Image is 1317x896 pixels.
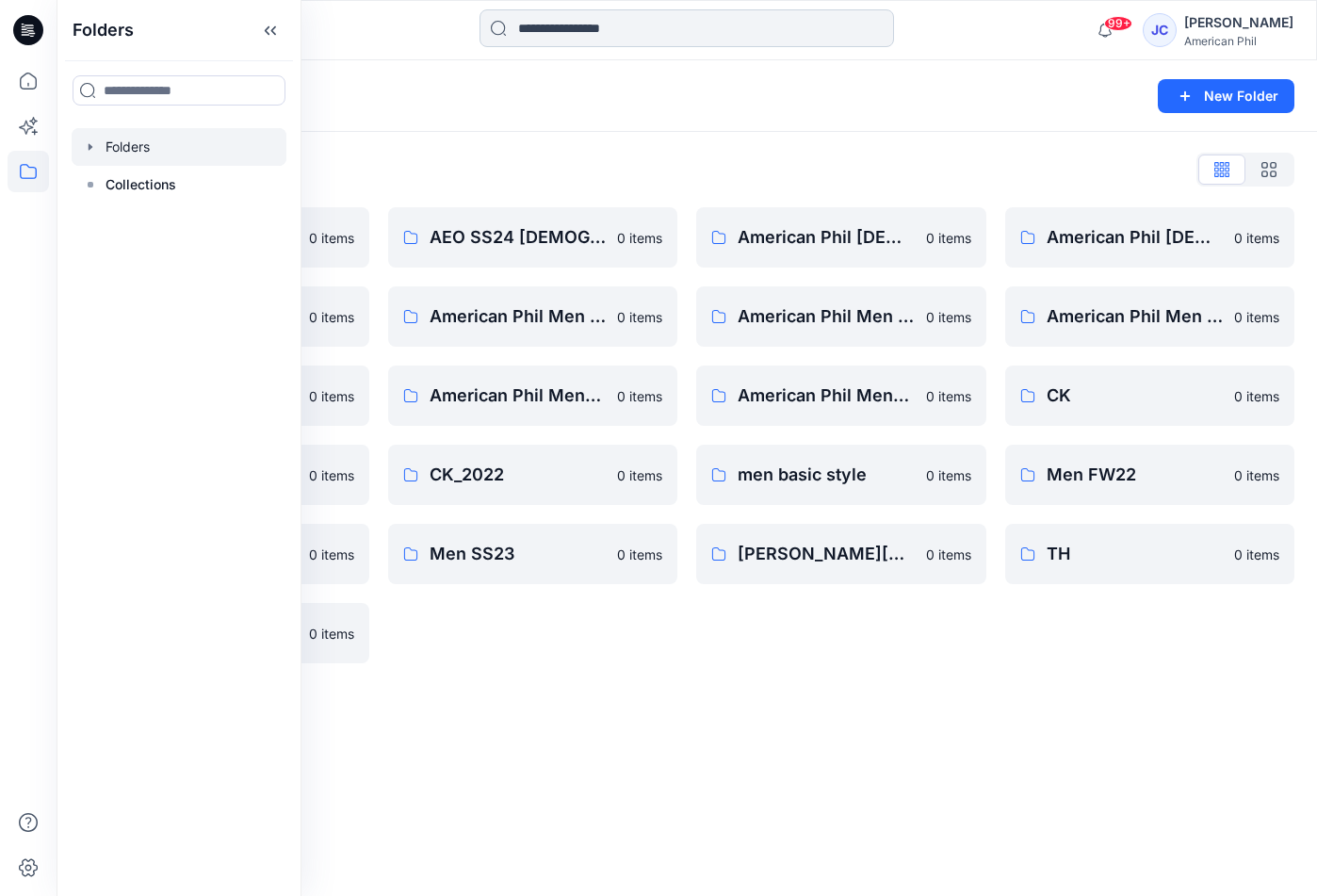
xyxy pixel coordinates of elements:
p: 0 items [617,545,662,564]
a: AEO SS24 [DEMOGRAPHIC_DATA]0 items [388,207,678,268]
p: 0 items [1234,307,1279,327]
p: American Phil [DEMOGRAPHIC_DATA] SS25 collection [1047,224,1224,251]
a: [PERSON_NAME][EMAIL_ADDRESS][PERSON_NAME][DOMAIN_NAME]0 items [696,524,986,584]
a: Men SS230 items [388,524,678,584]
p: men basic style [738,462,915,488]
a: American Phil Men FW23 collection(internal)0 items [388,286,678,347]
a: American Phil Men FW24 collection0 items [696,286,986,347]
p: Men SS23 [430,541,607,567]
p: 0 items [309,624,354,643]
a: TH0 items [1005,524,1295,584]
span: 99+ [1104,16,1132,31]
p: 0 items [617,465,662,485]
p: 0 items [926,386,971,406]
p: 0 items [309,307,354,327]
p: 0 items [926,465,971,485]
p: 0 items [926,307,971,327]
a: American Phil [DEMOGRAPHIC_DATA] FW24 collection0 items [696,207,986,268]
p: 0 items [926,228,971,248]
p: 0 items [926,545,971,564]
p: Collections [106,173,176,196]
p: 0 items [1234,386,1279,406]
p: 0 items [309,386,354,406]
p: AEO SS24 [DEMOGRAPHIC_DATA] [430,224,607,251]
p: 0 items [617,386,662,406]
p: CK [1047,383,1224,409]
a: CK0 items [1005,366,1295,426]
p: CK_2022 [430,462,607,488]
p: 0 items [1234,545,1279,564]
a: Men FW220 items [1005,445,1295,505]
button: New Folder [1158,79,1294,113]
div: JC [1143,13,1177,47]
p: American Phil Mens SS26 collection [738,383,915,409]
p: TH [1047,541,1224,567]
p: 0 items [1234,228,1279,248]
a: American Phil Men SS24 collection0 items [1005,286,1295,347]
a: American Phil [DEMOGRAPHIC_DATA] SS25 collection0 items [1005,207,1295,268]
p: 0 items [617,228,662,248]
p: 0 items [309,545,354,564]
div: [PERSON_NAME] [1184,11,1293,34]
p: American Phil Mens FW26 collection [430,383,607,409]
p: 0 items [309,228,354,248]
a: American Phil Mens FW26 collection0 items [388,366,678,426]
p: 0 items [1234,465,1279,485]
p: 0 items [617,307,662,327]
div: American Phil [1184,34,1293,48]
p: Men FW22 [1047,462,1224,488]
p: American Phil Men FW23 collection(internal) [430,303,607,330]
p: American Phil Men SS24 collection [1047,303,1224,330]
p: [PERSON_NAME][EMAIL_ADDRESS][PERSON_NAME][DOMAIN_NAME] [738,541,915,567]
a: CK_20220 items [388,445,678,505]
a: men basic style0 items [696,445,986,505]
p: American Phil Men FW24 collection [738,303,915,330]
a: American Phil Mens SS26 collection0 items [696,366,986,426]
p: 0 items [309,465,354,485]
p: American Phil [DEMOGRAPHIC_DATA] FW24 collection [738,224,915,251]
